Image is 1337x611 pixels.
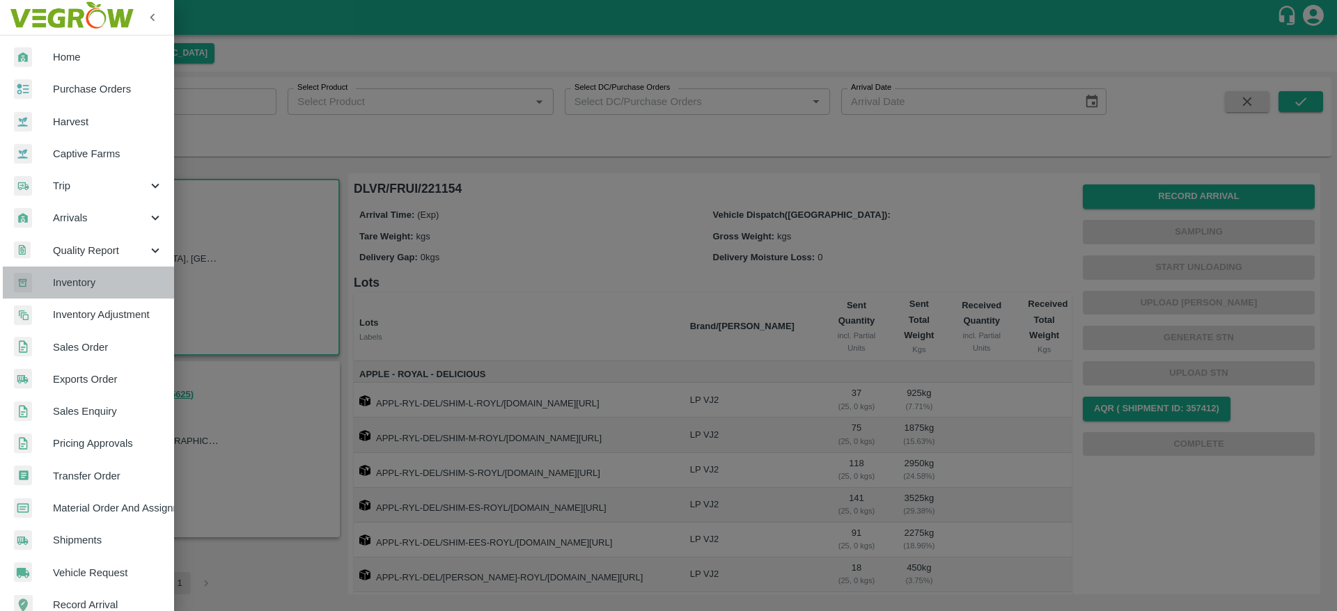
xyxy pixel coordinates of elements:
span: Exports Order [53,372,163,387]
span: Pricing Approvals [53,436,163,451]
img: harvest [14,143,32,164]
span: Shipments [53,532,163,548]
img: sales [14,337,32,357]
img: whTransfer [14,466,32,486]
img: reciept [14,79,32,100]
img: shipments [14,369,32,389]
span: Transfer Order [53,468,163,484]
img: vehicle [14,562,32,582]
span: Material Order And Assignment [53,500,163,516]
span: Inventory [53,275,163,290]
span: Captive Farms [53,146,163,161]
img: inventory [14,305,32,325]
span: Home [53,49,163,65]
span: Harvest [53,114,163,129]
span: Vehicle Request [53,565,163,580]
span: Inventory Adjustment [53,307,163,322]
span: Trip [53,178,148,193]
span: Sales Order [53,340,163,355]
img: sales [14,402,32,422]
img: whArrival [14,208,32,228]
img: shipments [14,530,32,550]
img: whArrival [14,47,32,68]
span: Sales Enquiry [53,404,163,419]
img: delivery [14,176,32,196]
img: centralMaterial [14,498,32,518]
img: sales [14,434,32,454]
span: Quality Report [53,243,148,258]
img: harvest [14,111,32,132]
img: qualityReport [14,241,31,259]
span: Purchase Orders [53,81,163,97]
img: whInventory [14,273,32,293]
span: Arrivals [53,210,148,225]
